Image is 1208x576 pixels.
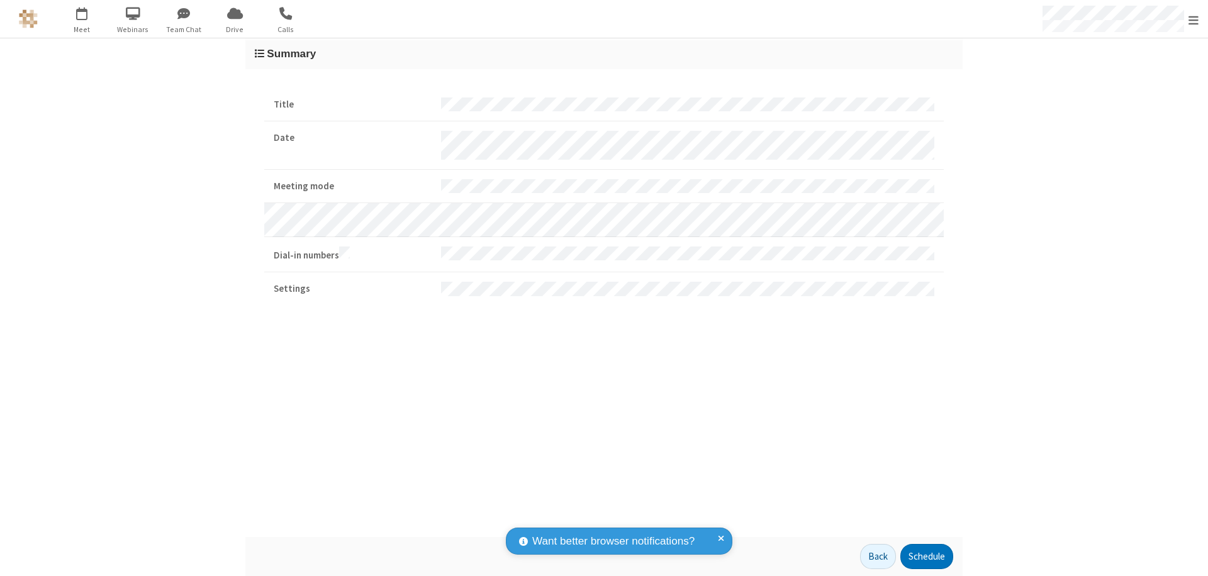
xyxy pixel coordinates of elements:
iframe: Chat [1177,543,1199,567]
button: Back [860,544,896,569]
span: Webinars [109,24,157,35]
button: Schedule [900,544,953,569]
strong: Meeting mode [274,179,432,194]
span: Calls [262,24,310,35]
strong: Date [274,131,432,145]
span: Team Chat [160,24,208,35]
strong: Dial-in numbers [274,246,432,263]
img: QA Selenium DO NOT DELETE OR CHANGE [19,9,38,28]
strong: Settings [274,282,432,296]
span: Meet [59,24,106,35]
strong: Title [274,97,432,112]
span: Summary [267,47,316,60]
span: Drive [211,24,259,35]
span: Want better browser notifications? [532,533,695,550]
